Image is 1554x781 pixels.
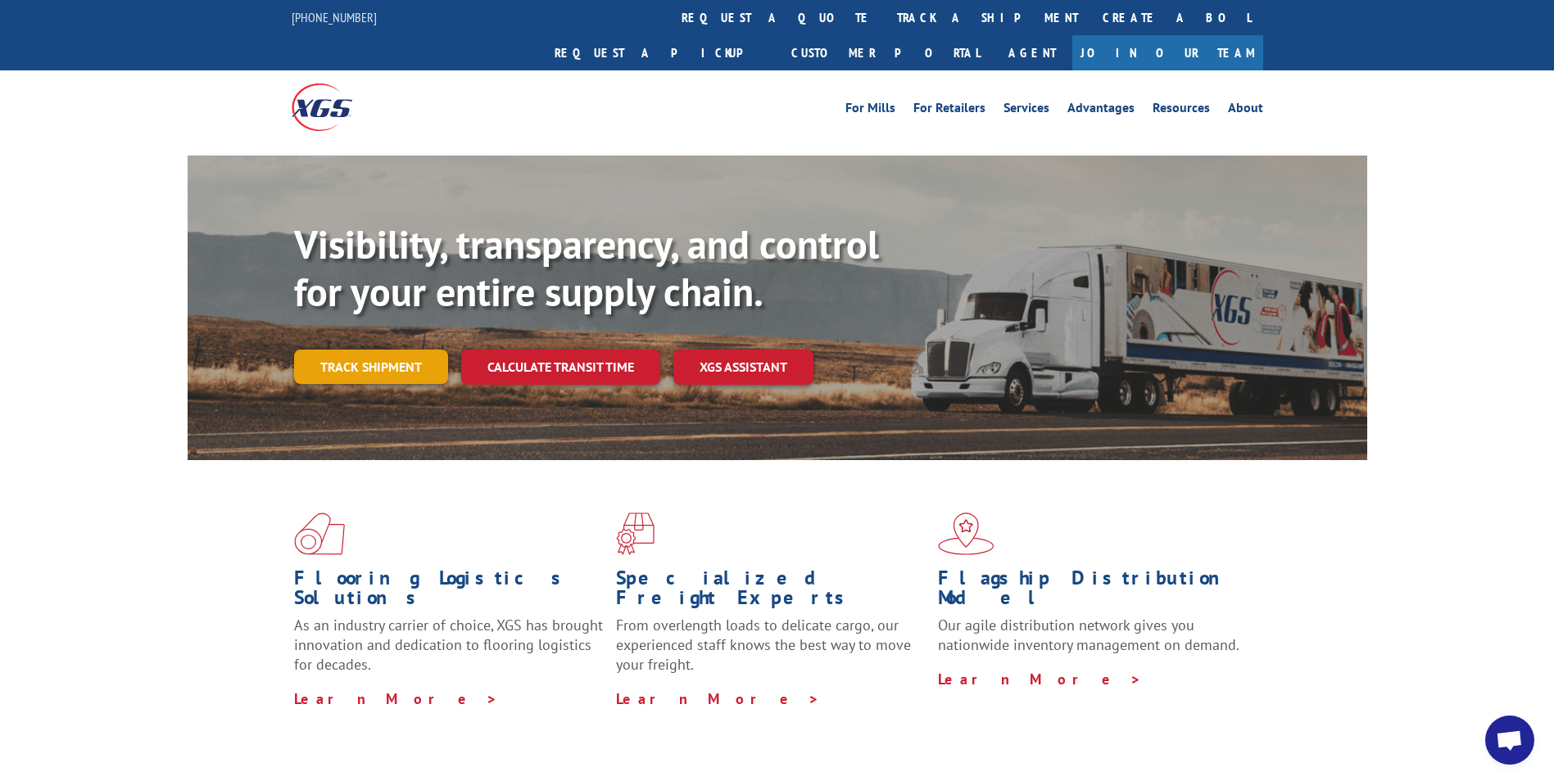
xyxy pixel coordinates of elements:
b: Visibility, transparency, and control for your entire supply chain. [294,219,879,317]
img: xgs-icon-focused-on-flooring-red [616,512,655,555]
a: For Mills [845,102,895,120]
a: Customer Portal [779,35,992,70]
a: Join Our Team [1072,35,1263,70]
div: Open chat [1485,716,1534,765]
p: From overlength loads to delicate cargo, our experienced staff knows the best way to move your fr... [616,616,926,688]
a: Agent [992,35,1072,70]
a: Resources [1153,102,1210,120]
a: Advantages [1067,102,1135,120]
a: Learn More > [616,689,820,708]
h1: Flagship Distribution Model [938,568,1248,616]
a: Request a pickup [542,35,779,70]
a: About [1228,102,1263,120]
img: xgs-icon-total-supply-chain-intelligence-red [294,512,345,555]
span: As an industry carrier of choice, XGS has brought innovation and dedication to flooring logistics... [294,616,603,674]
a: Track shipment [294,350,448,384]
a: For Retailers [913,102,985,120]
span: Our agile distribution network gives you nationwide inventory management on demand. [938,616,1239,654]
a: Calculate transit time [461,350,660,385]
h1: Specialized Freight Experts [616,568,926,616]
img: xgs-icon-flagship-distribution-model-red [938,512,994,555]
a: Services [1004,102,1049,120]
a: Learn More > [938,670,1142,688]
h1: Flooring Logistics Solutions [294,568,604,616]
a: XGS ASSISTANT [673,350,813,385]
a: Learn More > [294,689,498,708]
a: [PHONE_NUMBER] [292,9,377,25]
